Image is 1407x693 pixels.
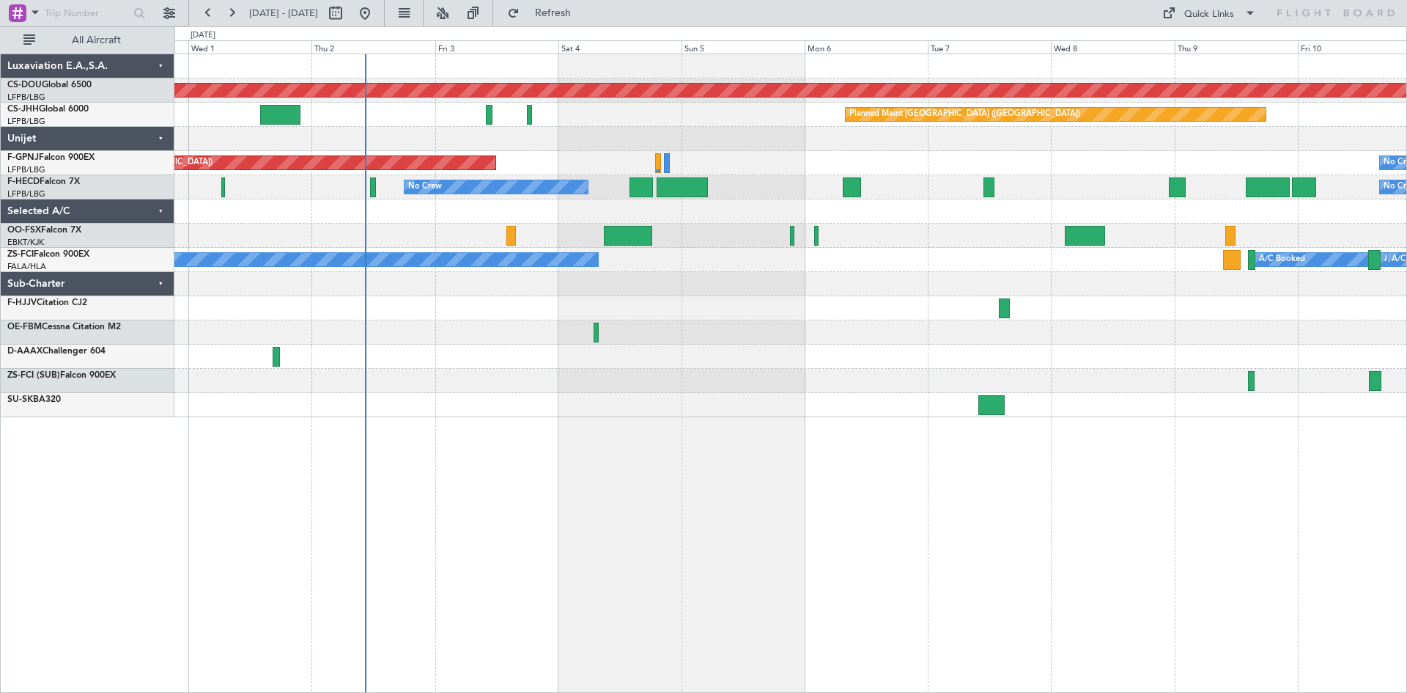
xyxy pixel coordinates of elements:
[7,226,81,235] a: OO-FSXFalcon 7X
[7,261,46,272] a: FALA/HLA
[1155,1,1263,25] button: Quick Links
[7,177,80,186] a: F-HECDFalcon 7X
[7,323,42,331] span: OE-FBM
[7,298,37,307] span: F-HJJV
[188,40,311,54] div: Wed 1
[805,40,928,54] div: Mon 6
[682,40,805,54] div: Sun 5
[928,40,1051,54] div: Tue 7
[7,92,45,103] a: LFPB/LBG
[849,103,1080,125] div: Planned Maint [GEOGRAPHIC_DATA] ([GEOGRAPHIC_DATA])
[7,347,43,356] span: D-AAAX
[1175,40,1298,54] div: Thu 9
[558,40,682,54] div: Sat 4
[501,1,588,25] button: Refresh
[7,188,45,199] a: LFPB/LBG
[435,40,558,54] div: Fri 3
[7,153,39,162] span: F-GPNJ
[7,116,45,127] a: LFPB/LBG
[191,29,215,42] div: [DATE]
[7,81,42,89] span: CS-DOU
[1259,249,1305,271] div: A/C Booked
[7,164,45,175] a: LFPB/LBG
[7,105,39,114] span: CS-JHH
[7,237,44,248] a: EBKT/KJK
[7,323,121,331] a: OE-FBMCessna Citation M2
[1184,7,1234,22] div: Quick Links
[7,177,40,186] span: F-HECD
[45,2,129,24] input: Trip Number
[408,176,442,198] div: No Crew
[38,35,155,45] span: All Aircraft
[7,395,39,404] span: SU-SKB
[522,8,584,18] span: Refresh
[16,29,159,52] button: All Aircraft
[7,153,95,162] a: F-GPNJFalcon 900EX
[7,250,34,259] span: ZS-FCI
[311,40,435,54] div: Thu 2
[7,347,106,356] a: D-AAAXChallenger 604
[7,105,89,114] a: CS-JHHGlobal 6000
[249,7,318,20] span: [DATE] - [DATE]
[7,226,41,235] span: OO-FSX
[7,371,60,380] span: ZS-FCI (SUB)
[7,250,89,259] a: ZS-FCIFalcon 900EX
[7,371,116,380] a: ZS-FCI (SUB)Falcon 900EX
[1051,40,1174,54] div: Wed 8
[7,298,87,307] a: F-HJJVCitation CJ2
[7,81,92,89] a: CS-DOUGlobal 6500
[7,395,61,404] a: SU-SKBA320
